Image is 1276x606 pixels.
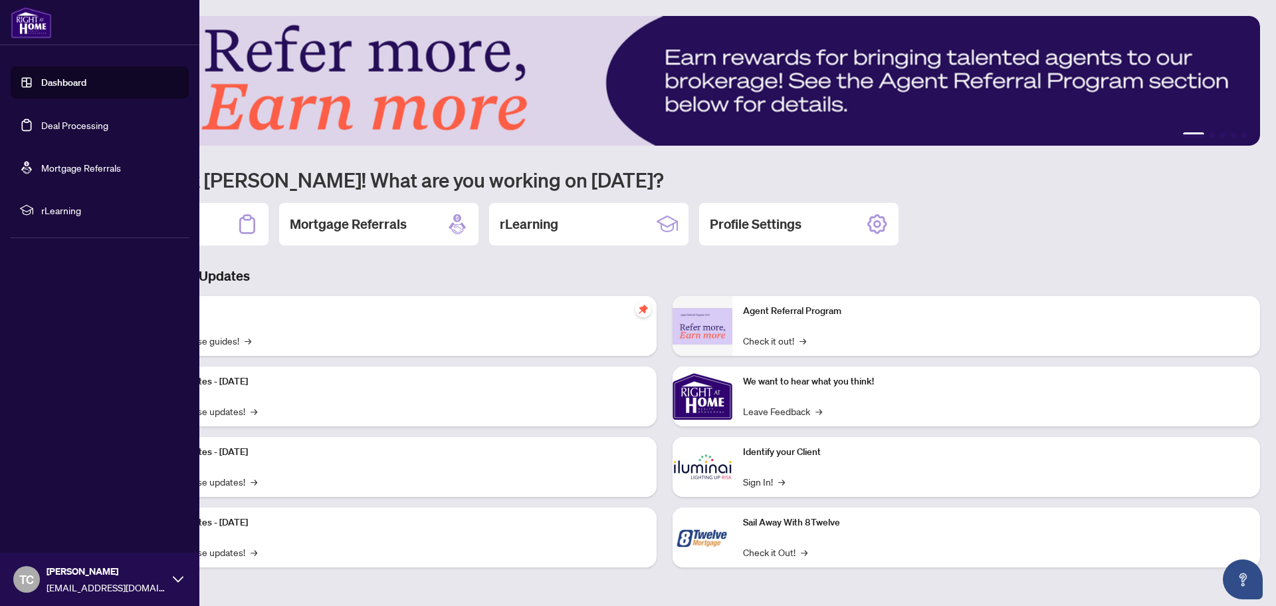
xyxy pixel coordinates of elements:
h2: Profile Settings [710,215,801,233]
a: Deal Processing [41,119,108,131]
a: Check it Out!→ [743,545,807,559]
img: Identify your Client [673,437,732,497]
h2: Mortgage Referrals [290,215,407,233]
a: Sign In!→ [743,474,785,489]
a: Mortgage Referrals [41,162,121,174]
p: Self-Help [140,304,646,319]
span: pushpin [635,301,651,317]
span: → [245,333,251,348]
h3: Brokerage & Industry Updates [69,267,1260,285]
span: → [251,474,257,489]
img: Slide 0 [69,16,1260,146]
img: We want to hear what you think! [673,367,732,426]
button: 4 [1231,132,1236,138]
span: → [801,545,807,559]
h1: Welcome back [PERSON_NAME]! What are you working on [DATE]? [69,167,1260,192]
span: → [251,404,257,418]
p: We want to hear what you think! [743,375,1249,389]
span: TC [19,570,34,589]
p: Sail Away With 8Twelve [743,516,1249,530]
button: 2 [1210,132,1215,138]
p: Platform Updates - [DATE] [140,375,646,389]
span: → [815,404,822,418]
button: 5 [1241,132,1247,138]
img: Agent Referral Program [673,308,732,345]
p: Platform Updates - [DATE] [140,516,646,530]
button: Open asap [1223,559,1263,599]
p: Identify your Client [743,445,1249,460]
span: [PERSON_NAME] [47,564,166,579]
button: 3 [1220,132,1225,138]
p: Platform Updates - [DATE] [140,445,646,460]
span: rLearning [41,203,179,218]
p: Agent Referral Program [743,304,1249,319]
img: Sail Away With 8Twelve [673,508,732,567]
span: → [778,474,785,489]
img: logo [11,7,52,39]
a: Leave Feedback→ [743,404,822,418]
a: Check it out!→ [743,333,806,348]
span: [EMAIL_ADDRESS][DOMAIN_NAME] [47,580,166,595]
h2: rLearning [500,215,558,233]
span: → [251,545,257,559]
span: → [799,333,806,348]
button: 1 [1183,132,1204,138]
a: Dashboard [41,76,86,88]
